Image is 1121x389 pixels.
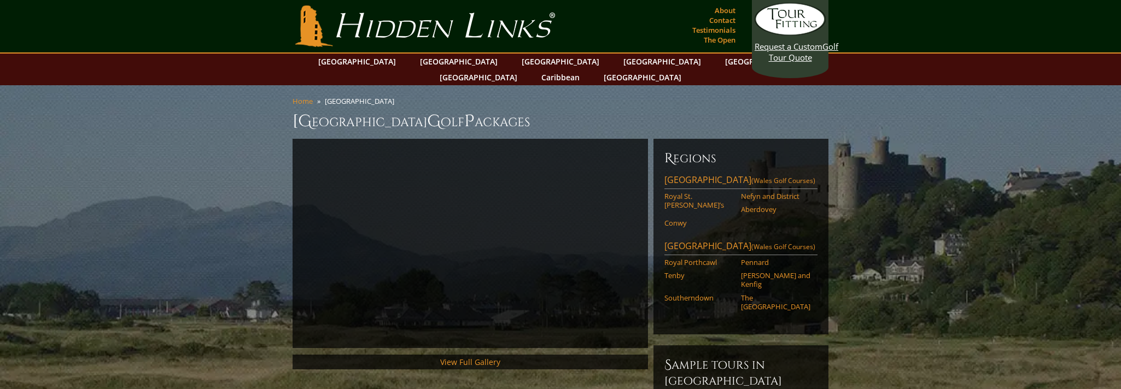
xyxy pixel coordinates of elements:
[664,293,734,302] a: Southerndown
[741,258,810,267] a: Pennard
[440,357,500,367] a: View Full Gallery
[293,96,313,106] a: Home
[516,54,605,69] a: [GEOGRAPHIC_DATA]
[664,150,818,167] h6: Regions
[707,13,738,28] a: Contact
[741,271,810,289] a: [PERSON_NAME] and Kenfig
[293,110,828,132] h1: [GEOGRAPHIC_DATA] olf ackages
[303,150,637,337] iframe: Sir-Nick-on-Wales
[664,219,734,227] a: Conwy
[690,22,738,38] a: Testimonials
[325,96,399,106] li: [GEOGRAPHIC_DATA]
[536,69,585,85] a: Caribbean
[598,69,687,85] a: [GEOGRAPHIC_DATA]
[427,110,441,132] span: G
[720,54,808,69] a: [GEOGRAPHIC_DATA]
[313,54,401,69] a: [GEOGRAPHIC_DATA]
[741,192,810,201] a: Nefyn and District
[751,176,815,185] span: (Wales Golf Courses)
[414,54,503,69] a: [GEOGRAPHIC_DATA]
[741,293,810,311] a: The [GEOGRAPHIC_DATA]
[664,356,818,388] h6: Sample Tours in [GEOGRAPHIC_DATA]
[701,32,738,48] a: The Open
[434,69,523,85] a: [GEOGRAPHIC_DATA]
[664,174,818,189] a: [GEOGRAPHIC_DATA](Wales Golf Courses)
[755,41,822,52] span: Request a Custom
[751,242,815,251] span: (Wales Golf Courses)
[741,205,810,214] a: Aberdovey
[664,258,734,267] a: Royal Porthcawl
[664,240,818,255] a: [GEOGRAPHIC_DATA](Wales Golf Courses)
[755,3,826,63] a: Request a CustomGolf Tour Quote
[464,110,475,132] span: P
[664,271,734,280] a: Tenby
[618,54,707,69] a: [GEOGRAPHIC_DATA]
[712,3,738,18] a: About
[664,192,734,210] a: Royal St. [PERSON_NAME]’s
